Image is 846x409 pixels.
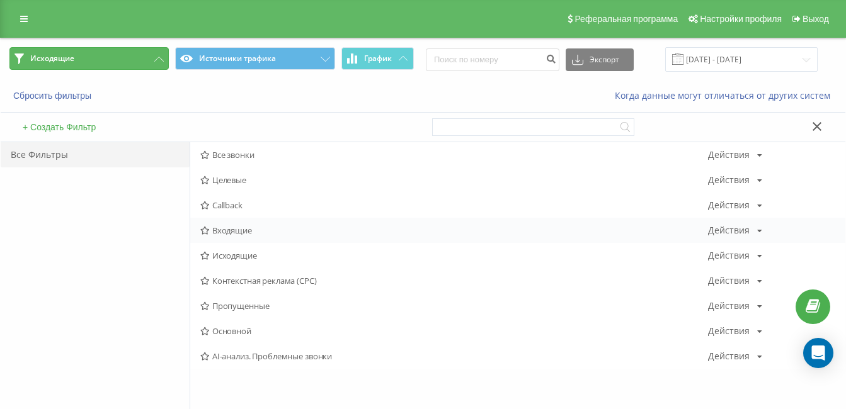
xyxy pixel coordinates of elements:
[708,301,750,310] div: Действия
[9,47,169,70] button: Исходящие
[574,14,678,24] span: Реферальная программа
[708,276,750,285] div: Действия
[708,150,750,159] div: Действия
[19,121,100,133] button: + Создать Фильтр
[364,54,392,63] span: График
[200,201,708,210] span: Callback
[708,226,750,235] div: Действия
[708,327,750,335] div: Действия
[426,48,559,71] input: Поиск по номеру
[566,48,634,71] button: Экспорт
[615,89,837,101] a: Когда данные могут отличаться от других систем
[200,251,708,260] span: Исходящие
[700,14,782,24] span: Настройки профиля
[200,327,708,335] span: Основной
[200,176,708,184] span: Целевые
[708,251,750,260] div: Действия
[708,176,750,184] div: Действия
[200,301,708,310] span: Пропущенные
[341,47,414,70] button: График
[200,150,708,159] span: Все звонки
[30,53,74,64] span: Исходящие
[708,201,750,210] div: Действия
[803,338,833,368] div: Open Intercom Messenger
[200,226,708,235] span: Входящие
[200,352,708,361] span: AI-анализ. Проблемные звонки
[808,121,826,134] button: Закрыть
[803,14,829,24] span: Выход
[708,352,750,361] div: Действия
[200,276,708,285] span: Контекстная реклама (CPC)
[9,90,98,101] button: Сбросить фильтры
[1,142,190,167] div: Все Фильтры
[175,47,334,70] button: Источники трафика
